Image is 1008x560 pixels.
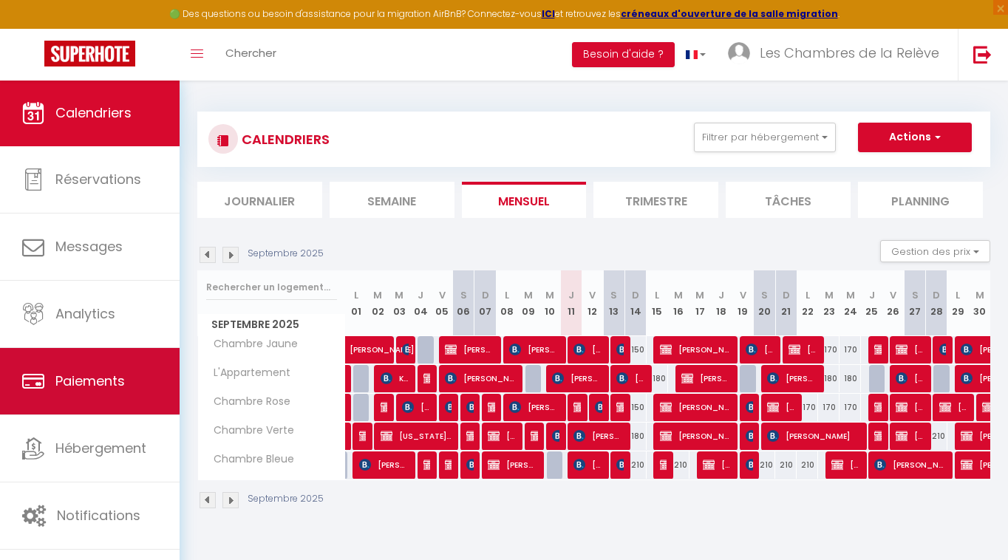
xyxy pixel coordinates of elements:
span: Chambre Verte [200,423,298,439]
span: [PERSON_NAME] [488,451,538,479]
abbr: D [632,288,639,302]
th: 09 [517,270,539,336]
span: [PERSON_NAME] [488,422,517,450]
button: Actions [858,123,972,152]
span: [PERSON_NAME] [PERSON_NAME] [509,393,559,421]
p: Septembre 2025 [248,247,324,261]
a: ... Les Chambres de la Relève [717,29,958,81]
span: [PERSON_NAME] [466,422,474,450]
abbr: S [761,288,768,302]
span: [PERSON_NAME] [660,393,732,421]
a: [PERSON_NAME] [346,336,367,364]
abbr: J [418,288,423,302]
th: 27 [905,270,926,336]
a: [PERSON_NAME] [346,423,353,451]
span: [PERSON_NAME] [831,451,860,479]
span: Les Chambres de la Relève [760,44,939,62]
span: [US_STATE][PERSON_NAME] [381,422,452,450]
li: Planning [858,182,983,218]
div: 180 [818,365,840,392]
div: 170 [797,394,818,421]
th: 28 [926,270,947,336]
th: 11 [560,270,582,336]
abbr: L [505,288,509,302]
span: [PERSON_NAME] [660,451,667,479]
button: Gestion des prix [880,240,990,262]
li: Journalier [197,182,322,218]
abbr: J [568,288,574,302]
abbr: S [460,288,467,302]
span: [PERSON_NAME] [896,364,924,392]
li: Mensuel [462,182,587,218]
span: [PERSON_NAME] [789,335,817,363]
th: 25 [861,270,882,336]
th: 12 [582,270,603,336]
th: 14 [625,270,647,336]
button: Besoin d'aide ? [572,42,675,67]
span: prince [PERSON_NAME] [595,393,602,421]
abbr: L [354,288,358,302]
abbr: J [869,288,875,302]
div: 170 [840,336,861,363]
h3: CALENDRIERS [238,123,330,156]
div: 210 [797,451,818,479]
th: 05 [432,270,453,336]
span: [PERSON_NAME] - Aulagnon [896,393,924,421]
th: 22 [797,270,818,336]
abbr: L [655,288,659,302]
a: Chercher [214,29,287,81]
abbr: M [524,288,533,302]
span: [PERSON_NAME] [746,422,753,450]
abbr: V [589,288,596,302]
th: 18 [711,270,732,336]
abbr: M [373,288,382,302]
span: Hébergement [55,439,146,457]
abbr: S [610,288,617,302]
div: 210 [625,451,647,479]
p: Septembre 2025 [248,492,324,506]
th: 29 [947,270,969,336]
abbr: V [890,288,896,302]
span: Chambre Rose [200,394,294,410]
abbr: L [956,288,960,302]
span: Réservations [55,170,141,188]
span: Paiements [55,372,125,390]
th: 03 [389,270,410,336]
span: [PERSON_NAME] [767,364,817,392]
span: [PERSON_NAME] [616,393,624,421]
span: [PERSON_NAME] [874,451,946,479]
div: 170 [818,394,840,421]
a: ICI [542,7,555,20]
span: [PERSON_NAME] [874,335,882,363]
div: 180 [647,365,668,392]
button: Ouvrir le widget de chat LiveChat [12,6,56,50]
span: Messages [55,237,123,256]
abbr: D [933,288,940,302]
span: Chambre Jaune [200,336,302,352]
div: 170 [818,336,840,363]
abbr: M [395,288,403,302]
th: 08 [496,270,517,336]
div: 150 [625,394,647,421]
span: [PERSON_NAME] - Aulagnon [896,335,924,363]
span: [PERSON_NAME] [445,335,495,363]
span: [PERSON_NAME] [466,451,474,479]
th: 06 [453,270,474,336]
div: 210 [754,451,775,479]
th: 02 [367,270,389,336]
div: 150 [625,336,647,363]
span: [PERSON_NAME] [573,451,602,479]
span: [PERSON_NAME] [359,451,409,479]
div: 210 [668,451,689,479]
span: [PERSON_NAME] [703,451,732,479]
img: ... [728,42,750,64]
abbr: M [674,288,683,302]
th: 19 [732,270,754,336]
abbr: M [695,288,704,302]
span: [PERSON_NAME] [874,422,882,450]
th: 07 [474,270,496,336]
th: 17 [689,270,711,336]
span: [PERSON_NAME] [552,364,602,392]
th: 24 [840,270,861,336]
abbr: M [825,288,834,302]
